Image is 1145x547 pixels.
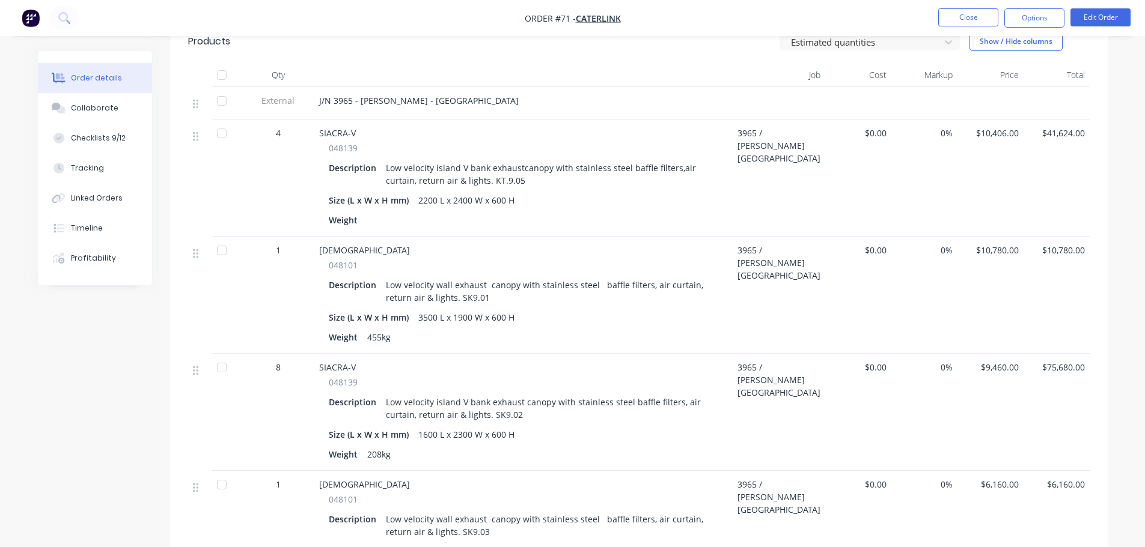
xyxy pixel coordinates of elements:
[38,63,152,93] button: Order details
[329,446,362,463] div: Weight
[38,243,152,273] button: Profitability
[735,354,825,471] div: 3965 / [PERSON_NAME] [GEOGRAPHIC_DATA]
[962,478,1019,491] span: $6,160.00
[830,127,887,139] span: $0.00
[319,244,410,256] span: [DEMOGRAPHIC_DATA]
[329,259,358,271] span: 048101
[362,446,395,463] div: 208kg
[381,393,721,423] div: Low velocity island V bank exhaust canopy with stainless steel baffle filters, air curtain, retur...
[414,426,519,443] div: 1600 L x 2300 W x 600 H
[38,183,152,213] button: Linked Orders
[71,223,103,234] div: Timeline
[957,63,1024,87] div: Price
[414,309,519,326] div: 3500 L x 1900 W x 600 H
[896,244,953,256] span: 0%
[329,309,414,326] div: Size (L x W x H mm)
[71,133,126,144] div: Checklists 9/12
[830,478,887,491] span: $0.00
[896,127,953,139] span: 0%
[1028,361,1085,373] span: $75,680.00
[71,73,122,83] div: Order details
[1028,244,1085,256] span: $10,780.00
[576,13,621,24] a: Caterlink
[962,127,1019,139] span: $10,406.00
[735,63,825,87] div: Job
[329,493,358,506] span: 048101
[329,211,362,229] div: Weight
[247,94,310,107] span: External
[71,193,123,204] div: Linked Orders
[362,328,395,346] div: 455kg
[962,361,1019,373] span: $9,460.00
[1028,127,1085,139] span: $41,624.00
[1004,8,1064,28] button: Options
[1028,478,1085,491] span: $6,160.00
[71,163,104,174] div: Tracking
[735,119,825,237] div: 3965 / [PERSON_NAME] [GEOGRAPHIC_DATA]
[276,244,281,256] span: 1
[329,510,381,528] div: Description
[71,103,118,113] div: Collaborate
[319,127,356,139] span: SIACRA-V
[381,510,721,540] div: Low velocity wall exhaust canopy with stainless steel baffle filters, air curtain, return air & l...
[329,393,381,411] div: Description
[276,361,281,373] span: 8
[329,276,381,294] div: Description
[276,478,281,491] span: 1
[22,9,40,27] img: Factory
[830,244,887,256] span: $0.00
[38,213,152,243] button: Timeline
[329,192,414,209] div: Size (L x W x H mm)
[319,479,410,490] span: [DEMOGRAPHIC_DATA]
[381,276,721,306] div: Low velocity wall exhaust canopy with stainless steel baffle filters, air curtain, return air & l...
[71,253,116,264] div: Profitability
[319,361,356,373] span: SIACRA-V
[242,63,314,87] div: Qty
[38,153,152,183] button: Tracking
[735,237,825,354] div: 3965 / [PERSON_NAME] [GEOGRAPHIC_DATA]
[276,127,281,139] span: 4
[969,32,1063,51] button: Show / Hide columns
[1024,63,1090,87] div: Total
[414,192,519,209] div: 2200 L x 2400 W x 600 H
[1070,8,1131,26] button: Edit Order
[329,376,358,388] span: 048139
[830,361,887,373] span: $0.00
[38,93,152,123] button: Collaborate
[891,63,957,87] div: Markup
[938,8,998,26] button: Close
[329,328,362,346] div: Weight
[188,34,230,49] div: Products
[896,361,953,373] span: 0%
[896,478,953,491] span: 0%
[319,95,519,106] span: J/N 3965 - [PERSON_NAME] - [GEOGRAPHIC_DATA]
[329,142,358,154] span: 048139
[38,123,152,153] button: Checklists 9/12
[525,13,576,24] span: Order #71 -
[329,159,381,177] div: Description
[329,426,414,443] div: Size (L x W x H mm)
[962,244,1019,256] span: $10,780.00
[381,159,721,189] div: Low velocity island V bank exhaustcanopy with stainless steel baffle filters,air curtain, return ...
[825,63,891,87] div: Cost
